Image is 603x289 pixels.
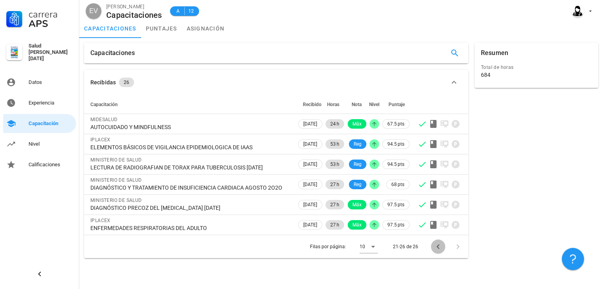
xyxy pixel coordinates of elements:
[352,119,362,129] span: Máx
[330,160,339,169] span: 53 h
[90,117,118,122] span: MIDESALUD
[188,7,194,15] span: 12
[90,177,142,183] span: MINISTERIO DE SALUD
[90,43,135,63] div: Capacitaciones
[387,201,404,209] span: 97.5 pts
[29,10,73,19] div: Carrera
[387,120,404,128] span: 67.5 pts
[330,139,339,149] span: 53 h
[310,235,378,258] div: Filas por página:
[79,19,141,38] a: capacitaciones
[354,139,362,149] span: Reg
[303,140,317,148] span: [DATE]
[387,160,404,168] span: 94.5 pts
[324,95,346,114] th: Horas
[303,160,317,169] span: [DATE]
[3,73,76,92] a: Datos
[3,93,76,112] a: Experiencia
[303,221,317,229] span: [DATE]
[90,102,118,107] span: Capacitación
[84,95,297,114] th: Capacitación
[330,200,339,209] span: 27 h
[29,141,73,147] div: Nivel
[327,102,339,107] span: Horas
[90,218,111,223] span: IPLACEX
[90,137,111,143] span: IPLACEX
[141,19,182,38] a: puntajes
[303,180,317,189] span: [DATE]
[352,220,362,230] span: Máx
[90,164,290,171] div: LECTURA DE RADIOGRAFIAN DE TORAX PARA TUBERCULOSIS [DATE]
[393,243,418,250] div: 21-26 de 26
[352,102,362,107] span: Nota
[84,70,468,95] button: Recibidas 26
[391,181,404,188] span: 68 pts
[90,204,290,211] div: DIAGNÓSTICO PRECOZ DEL [MEDICAL_DATA] [DATE]
[346,95,368,114] th: Nota
[354,180,362,189] span: Reg
[90,157,142,163] span: MINISTERIO DE SALUD
[29,120,73,127] div: Capacitación
[90,224,290,232] div: ENFERMEDADES RESPIRATORIAS DEL ADULTO
[86,3,101,19] div: avatar
[481,63,592,71] div: Total de horas
[303,200,317,209] span: [DATE]
[90,184,290,191] div: DIAGNÓSTICO Y TRATAMIENTO DE INSUFICIENCIA CARDIACA AGOSTO 2O2O
[352,200,362,209] span: Máx
[571,5,584,17] div: avatar
[90,124,290,131] div: AUTOCUIDADO Y MINDFULNESS
[387,140,404,148] span: 94.5 pts
[381,95,411,114] th: Puntaje
[29,19,73,29] div: APS
[90,78,116,87] div: Recibidas
[369,102,379,107] span: Nivel
[106,11,162,19] div: Capacitaciones
[481,71,490,78] div: 684
[330,180,339,189] span: 27 h
[389,102,405,107] span: Puntaje
[387,221,404,229] span: 97.5 pts
[3,155,76,174] a: Calificaciones
[90,198,142,203] span: MINISTERIO DE SALUD
[330,220,339,230] span: 27 h
[431,240,445,254] button: Página anterior
[354,160,362,169] span: Reg
[303,102,322,107] span: Recibido
[29,79,73,86] div: Datos
[360,243,365,250] div: 10
[29,100,73,106] div: Experiencia
[297,95,324,114] th: Recibido
[106,3,162,11] div: [PERSON_NAME]
[175,7,181,15] span: A
[360,240,378,253] div: 10Filas por página:
[182,19,230,38] a: asignación
[368,95,381,114] th: Nivel
[3,114,76,133] a: Capacitación
[90,144,290,151] div: ELEMENTOS BÁSICOS DE VIGILANCIA EPIDEMIOLOGICA DE IAAS
[3,135,76,154] a: Nivel
[303,120,317,128] span: [DATE]
[481,43,508,63] div: Resumen
[29,162,73,168] div: Calificaciones
[330,119,339,129] span: 24 h
[29,43,73,62] div: Salud [PERSON_NAME][DATE]
[89,3,98,19] span: EV
[124,78,129,87] span: 26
